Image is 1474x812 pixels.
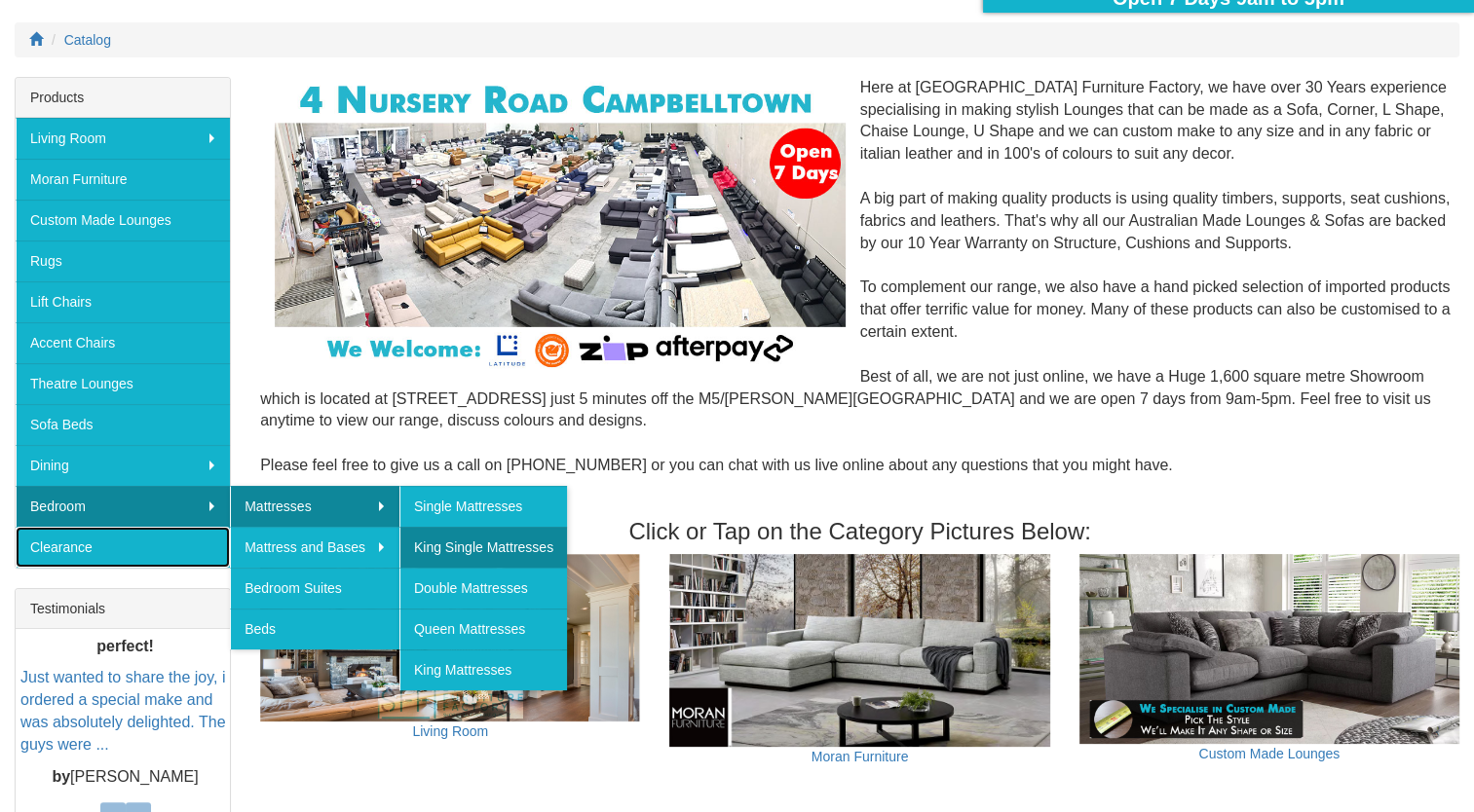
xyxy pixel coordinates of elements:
img: Custom Made Lounges [1079,554,1459,744]
b: by [52,767,70,784]
a: Bedroom [16,486,230,527]
div: Here at [GEOGRAPHIC_DATA] Furniture Factory, we have over 30 Years experience specialising in mak... [260,77,1459,499]
img: Corner Modular Lounges [275,77,845,373]
a: Sofa Beds [16,404,230,445]
a: Bedroom Suites [230,568,399,609]
a: Lift Chairs [16,281,230,322]
a: Clearance [16,527,230,568]
p: [PERSON_NAME] [20,765,230,788]
img: Moran Furniture [669,554,1049,747]
a: King Mattresses [399,649,567,690]
a: Custom Made Lounges [1198,746,1340,761]
a: Mattress and Bases [230,527,399,568]
a: Dining [16,445,230,486]
h3: Click or Tap on the Category Pictures Below: [260,519,1459,544]
a: King Single Mattresses [399,527,567,568]
div: Products [16,78,230,118]
b: perfect! [96,637,154,653]
a: Theatre Lounges [16,363,230,404]
a: Custom Made Lounges [16,200,230,240]
a: Living Room [412,723,488,739]
a: Double Mattresses [399,568,567,609]
div: Testimonials [16,589,230,629]
a: Beds [230,609,399,649]
a: Single Mattresses [399,486,567,527]
a: Accent Chairs [16,322,230,363]
a: Living Room [16,118,230,159]
a: Catalog [64,32,111,48]
a: Queen Mattresses [399,609,567,649]
a: Mattresses [230,486,399,527]
a: Moran Furniture [812,749,909,764]
a: Just wanted to share the joy, i ordered a special make and was absolutely delighted. The guys wer... [20,669,226,753]
a: Rugs [16,240,230,281]
a: Moran Furniture [16,159,230,200]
